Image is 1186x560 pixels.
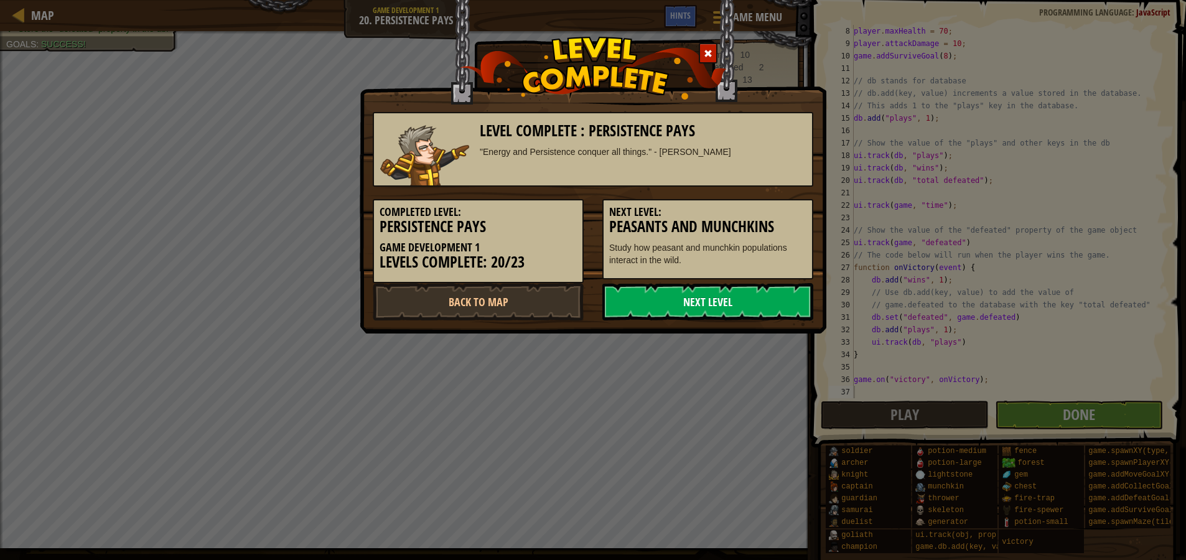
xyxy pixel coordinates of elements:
h3: Peasants and Munchkins [609,218,806,235]
img: knight.png [380,125,470,185]
div: "Energy and Persistence conquer all things." - [PERSON_NAME] [480,146,806,158]
img: level_complete.png [460,37,727,100]
h5: Game Development 1 [380,241,577,254]
p: Study how peasant and munchkin populations interact in the wild. [609,241,806,266]
h5: Next Level: [609,206,806,218]
h5: Completed Level: [380,206,577,218]
h3: Levels Complete: 20/23 [380,254,577,271]
a: Next Level [602,283,813,320]
h3: Persistence Pays [380,218,577,235]
h3: Level Complete : Persistence Pays [480,123,806,139]
a: Back to Map [373,283,584,320]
